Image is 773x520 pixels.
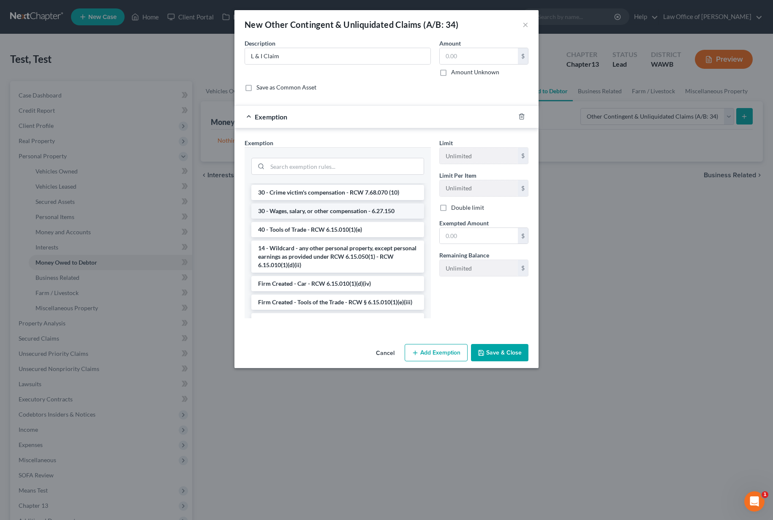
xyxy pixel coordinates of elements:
[518,180,528,196] div: $
[518,148,528,164] div: $
[251,222,424,237] li: 40 - Tools of Trade - RCW 6.15.010(1)(e)
[518,260,528,276] div: $
[440,48,518,64] input: 0.00
[439,219,489,227] span: Exempted Amount
[251,241,424,273] li: 14 - Wildcard - any other personal property, except personal earnings as provided under RCW 6.15....
[267,158,424,174] input: Search exemption rules...
[245,48,430,64] input: Describe...
[245,40,275,47] span: Description
[440,260,518,276] input: --
[405,344,468,362] button: Add Exemption
[439,39,461,48] label: Amount
[245,139,273,146] span: Exemption
[762,491,768,498] span: 1
[251,295,424,310] li: Firm Created - Tools of the Trade - RCW § 6.15.010(1)(e)(iii)
[439,171,476,180] label: Limit Per Item
[251,203,424,219] li: 30 - Wages, salary, or other compensation - 6.27.150
[451,203,484,212] label: Double limit
[439,139,453,146] span: Limit
[440,148,518,164] input: --
[440,228,518,244] input: 0.00
[518,228,528,244] div: $
[256,83,316,92] label: Save as Common Asset
[439,251,489,260] label: Remaining Balance
[251,276,424,291] li: Firm Created - Car - RCW 6.15.010(1)(d)(iv)
[518,48,528,64] div: $
[744,491,765,512] iframe: Intercom live chat
[251,313,424,328] li: Firm Created - Car - Wash. Rev. Code § 6.15.010(1)(d)(iii)
[440,180,518,196] input: --
[245,19,459,30] div: New Other Contingent & Unliquidated Claims (A/B: 34)
[255,113,287,121] span: Exemption
[251,185,424,200] li: 30 - Crime victim's compensation - RCW 7.68.070 (10)
[523,19,528,30] button: ×
[369,345,401,362] button: Cancel
[471,344,528,362] button: Save & Close
[451,68,499,76] label: Amount Unknown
